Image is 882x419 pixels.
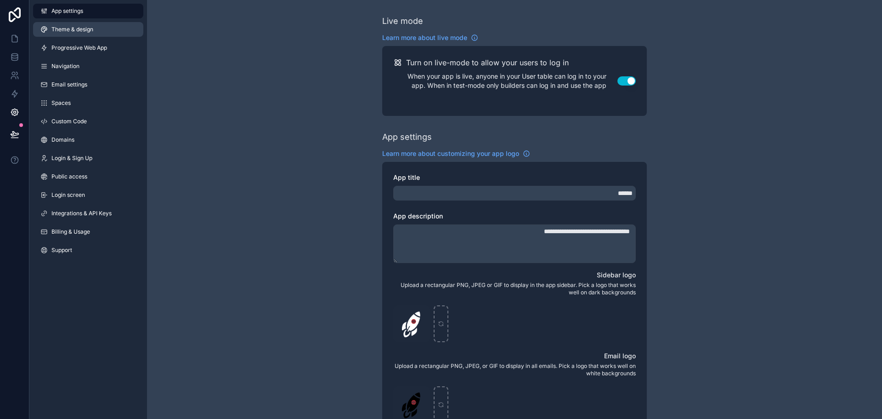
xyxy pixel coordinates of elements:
[51,99,71,107] span: Spaces
[33,206,143,221] a: Integrations & API Keys
[33,243,143,258] a: Support
[51,173,87,180] span: Public access
[51,44,107,52] span: Progressive Web App
[382,149,530,158] a: Learn more about customizing your app logo
[51,155,92,162] span: Login & Sign Up
[393,72,617,90] p: When your app is live, anyone in your User table can log in to your app. When in test-mode only b...
[393,173,420,181] span: App title
[33,132,143,147] a: Domains
[51,63,79,70] span: Navigation
[33,4,143,18] a: App settings
[51,191,85,199] span: Login screen
[597,271,636,279] span: Sidebar logo
[382,33,478,42] a: Learn more about live mode
[382,149,519,158] span: Learn more about customizing your app logo
[33,77,143,92] a: Email settings
[382,15,423,28] div: Live mode
[33,188,143,202] a: Login screen
[51,210,112,217] span: Integrations & API Keys
[33,169,143,184] a: Public access
[33,22,143,37] a: Theme & design
[51,228,90,235] span: Billing & Usage
[406,57,569,68] h2: Turn on live-mode to allow your users to log in
[393,212,443,220] span: App description
[382,131,432,143] div: App settings
[382,33,467,42] span: Learn more about live mode
[393,362,636,377] span: Upload a rectangular PNG, JPEG, or GIF to display in all emails. Pick a logo that works well on w...
[393,281,636,296] span: Upload a rectangular PNG, JPEG or GIF to display in the app sidebar. Pick a logo that works well ...
[604,352,636,360] span: Email logo
[51,247,72,254] span: Support
[51,26,93,33] span: Theme & design
[51,118,87,125] span: Custom Code
[51,136,74,143] span: Domains
[33,151,143,166] a: Login & Sign Up
[33,224,143,239] a: Billing & Usage
[33,40,143,55] a: Progressive Web App
[51,7,83,15] span: App settings
[33,96,143,110] a: Spaces
[33,114,143,129] a: Custom Code
[33,59,143,74] a: Navigation
[51,81,87,88] span: Email settings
